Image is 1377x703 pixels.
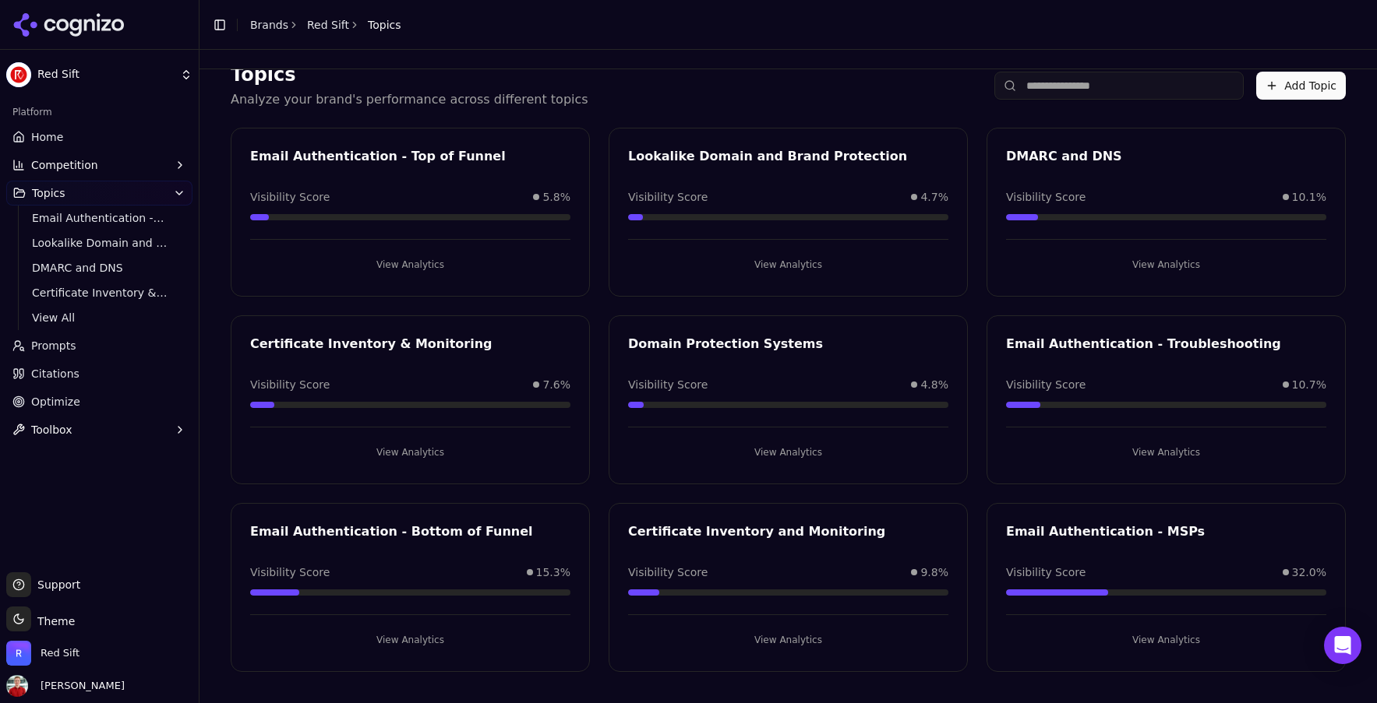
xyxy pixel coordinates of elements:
span: Visibility Score [1006,564,1086,580]
span: Competition [31,157,98,173]
span: DMARC and DNS [32,260,168,276]
span: Optimize [31,394,80,409]
a: Prompts [6,333,192,358]
div: Email Authentication - Troubleshooting [1006,335,1326,353]
button: View Analytics [250,440,570,465]
div: Email Authentication - Bottom of Funnel [250,522,570,541]
span: 4.8% [920,377,948,392]
div: Open Intercom Messenger [1324,627,1361,664]
a: Email Authentication - Top of Funnel [26,207,174,229]
p: Analyze your brand's performance across different topics [231,90,588,109]
a: Red Sift [307,17,349,33]
a: Home [6,125,192,149]
span: Visibility Score [250,189,330,205]
img: Red Sift [6,62,31,87]
a: DMARC and DNS [26,257,174,279]
div: Certificate Inventory & Monitoring [250,335,570,353]
button: Add Topic [1256,72,1346,100]
a: Certificate Inventory & Monitoring [26,282,174,304]
span: 10.7% [1292,377,1326,392]
span: 7.6% [542,377,570,392]
div: Email Authentication - MSPs [1006,522,1326,541]
button: View Analytics [1006,440,1326,465]
span: Visibility Score [250,564,330,580]
div: DMARC and DNS [1006,147,1326,166]
span: 32.0% [1292,564,1326,580]
nav: breadcrumb [250,17,401,33]
button: View Analytics [1006,627,1326,652]
span: 5.8% [542,189,570,205]
span: Support [31,577,80,592]
button: View Analytics [1006,252,1326,277]
span: Topics [368,17,401,33]
span: Visibility Score [628,189,708,205]
span: 4.7% [920,189,948,205]
img: Red Sift [6,641,31,666]
span: View All [32,310,168,325]
span: Red Sift [41,646,79,660]
button: Toolbox [6,417,192,442]
a: View All [26,307,174,329]
span: Theme [31,615,75,627]
span: Visibility Score [250,377,330,392]
a: Optimize [6,389,192,414]
a: Brands [250,19,288,31]
button: View Analytics [628,440,948,465]
button: View Analytics [250,252,570,277]
span: Visibility Score [1006,377,1086,392]
div: Email Authentication - Top of Funnel [250,147,570,166]
span: Certificate Inventory & Monitoring [32,285,168,301]
span: Email Authentication - Top of Funnel [32,210,168,226]
button: Open user button [6,675,125,697]
button: Open organization switcher [6,641,79,666]
h1: Topics [231,62,588,87]
span: Prompts [31,338,76,353]
a: Lookalike Domain and Brand Protection [26,232,174,254]
span: Visibility Score [628,564,708,580]
div: Certificate Inventory and Monitoring [628,522,948,541]
img: Jack Lilley [6,675,28,697]
span: 15.3% [536,564,570,580]
span: Lookalike Domain and Brand Protection [32,235,168,251]
button: View Analytics [250,627,570,652]
span: Visibility Score [1006,189,1086,205]
span: Home [31,129,63,145]
span: 10.1% [1292,189,1326,205]
div: Lookalike Domain and Brand Protection [628,147,948,166]
span: Topics [32,185,65,201]
span: 9.8% [920,564,948,580]
button: Competition [6,153,192,178]
button: View Analytics [628,252,948,277]
span: Citations [31,366,79,381]
button: Topics [6,181,192,206]
span: Red Sift [37,68,174,82]
span: Visibility Score [628,377,708,392]
a: Citations [6,361,192,386]
span: Toolbox [31,422,72,438]
div: Platform [6,100,192,125]
div: Domain Protection Systems [628,335,948,353]
span: [PERSON_NAME] [34,679,125,693]
button: View Analytics [628,627,948,652]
